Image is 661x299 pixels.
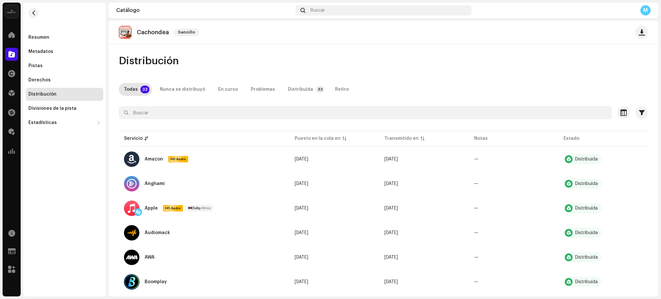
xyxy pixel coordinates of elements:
p-badge: 33 [140,86,149,93]
div: Nunca se distribuyó [160,83,205,96]
div: Distribuída [575,231,598,235]
div: Distribuída [575,206,598,211]
div: Todas [124,83,138,96]
div: Estadísticas [28,120,57,125]
re-a-table-badge: — [474,157,478,161]
div: Audiomack [145,231,170,235]
span: 7 oct 2025 [295,157,308,161]
div: Apple [145,206,158,211]
span: 7 oct 2025 [384,181,398,186]
re-a-table-badge: — [474,181,478,186]
div: Pistas [28,63,43,68]
div: Distribuída [575,280,598,284]
re-m-nav-dropdown: Estadísticas [26,116,103,129]
re-m-nav-item: Pistas [26,59,103,72]
span: Distribución [119,55,179,67]
span: Sencillo [174,28,199,36]
span: 7 oct 2025 [384,255,398,260]
input: Buscar [119,106,612,119]
span: 7 oct 2025 [295,280,308,284]
div: Distribuída [575,255,598,260]
p: Cachondea [137,29,169,36]
span: 7 oct 2025 [295,255,308,260]
span: 7 oct 2025 [384,157,398,161]
div: Divisiones de la pista [28,106,76,111]
re-m-nav-item: Derechos [26,74,103,87]
re-a-table-badge: — [474,280,478,284]
div: Anghami [145,181,165,186]
div: En curso [218,83,238,96]
re-m-nav-item: Divisiones de la pista [26,102,103,115]
div: Distribuída [575,157,598,161]
div: Retiro [335,83,349,96]
span: 7 oct 2025 [295,181,308,186]
div: Derechos [28,77,51,83]
re-a-table-badge: — [474,231,478,235]
span: 7 oct 2025 [295,231,308,235]
span: HD Audio [164,206,182,211]
div: Transmitido en [384,135,419,142]
div: Distribuída [575,181,598,186]
div: Metadatos [28,49,53,54]
div: Servicio [124,135,143,142]
span: Buscar [310,8,325,13]
span: HD Audio [169,157,188,161]
re-m-nav-item: Distribución [26,88,103,101]
div: AWA [145,255,155,260]
span: 7 oct 2025 [384,206,398,211]
re-m-nav-item: Metadatos [26,45,103,58]
div: Catálogo [116,8,293,13]
p-badge: 33 [316,86,325,93]
div: Amazon [145,157,163,161]
span: 7 oct 2025 [384,280,398,284]
re-a-table-badge: — [474,206,478,211]
div: Distribución [28,92,56,97]
img: d3cf8a95-eef2-4f19-a8bc-487e2a109551 [119,26,132,39]
div: Problemas [251,83,275,96]
div: Boomplay [145,280,167,284]
img: 02a7c2d3-3c89-4098-b12f-2ff2945c95ee [5,5,18,18]
re-m-nav-item: Resumen [26,31,103,44]
div: Puesto en la cola en [295,135,341,142]
div: Resumen [28,35,49,40]
div: Distribuída [288,83,313,96]
re-a-table-badge: — [474,255,478,260]
span: 7 oct 2025 [384,231,398,235]
div: M [640,5,651,15]
span: 7 oct 2025 [295,206,308,211]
